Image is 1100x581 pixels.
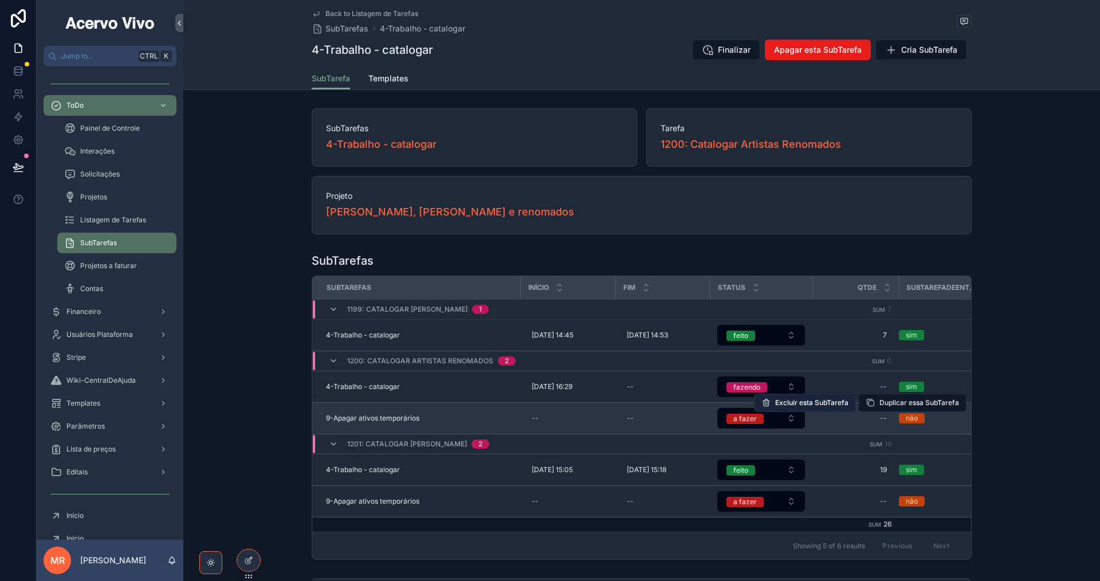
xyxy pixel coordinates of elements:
[66,101,84,110] span: ToDo
[57,187,176,207] a: Projetos
[622,326,703,344] a: [DATE] 14:53
[326,465,513,474] a: 4-Trabalho - catalogar
[887,356,891,365] span: 0
[326,123,623,134] span: SubTarefas
[717,460,805,480] button: Select Button
[57,164,176,184] a: Solicitações
[627,331,668,340] span: [DATE] 14:53
[312,42,433,58] h1: 4-Trabalho - catalogar
[312,253,374,269] h1: SubTarefas
[532,382,572,391] span: [DATE] 16:29
[327,283,371,292] span: SubTarefas
[312,68,350,90] a: SubTarefa
[326,136,437,152] a: 4-Trabalho - catalogar
[347,305,467,314] span: 1199: Catalogar [PERSON_NAME]
[717,490,806,512] a: Select Button
[80,147,115,156] span: Interações
[733,414,757,424] div: a fazer
[326,497,513,506] a: 9-Apagar ativos temporários
[44,347,176,368] a: Stripe
[880,497,887,506] div: --
[326,190,957,202] span: Projeto
[347,356,493,366] span: 1200: Catalogar Artistas Renomados
[66,376,136,385] span: Wiki-CentralDeAjuda
[80,555,146,566] p: [PERSON_NAME]
[527,409,608,427] a: --
[44,301,176,322] a: Financeiro
[858,283,877,292] span: Qtde
[717,459,806,481] a: Select Button
[312,9,418,18] a: Back to Listagem de Tarefas
[312,73,350,84] span: SubTarefa
[627,382,634,391] div: --
[57,256,176,276] a: Projetos a faturar
[899,465,985,475] a: sim
[870,441,882,447] small: Sum
[717,376,806,398] a: Select Button
[527,326,608,344] a: [DATE] 14:45
[824,331,887,340] span: 7
[858,394,967,412] button: Duplicar essa SubTarefa
[775,398,848,407] span: Excluir esta SubTarefa
[880,382,887,391] div: --
[37,66,183,540] div: scrollable content
[61,52,134,61] span: Jump to...
[66,330,133,339] span: Usuários Plataforma
[717,376,805,397] button: Select Button
[754,394,856,412] button: Excluir esta SubTarefa
[765,40,871,60] button: Apagar esta SubTarefa
[44,416,176,437] a: Parâmetros
[80,124,140,133] span: Painel de Controle
[899,413,985,423] a: não
[627,465,666,474] span: [DATE] 15:18
[80,193,107,202] span: Projetos
[380,23,465,34] a: 4-Trabalho - catalogar
[532,331,573,340] span: [DATE] 14:45
[819,409,891,427] a: --
[80,170,120,179] span: Solicitações
[899,330,985,340] a: sim
[692,40,760,60] button: Finalizar
[57,278,176,299] a: Contas
[622,409,703,427] a: --
[622,461,703,479] a: [DATE] 15:18
[64,14,156,32] img: App logo
[887,305,891,313] span: 7
[326,414,513,423] a: 9-Apagar ativos temporários
[718,283,745,292] span: Status
[66,534,84,543] span: Início
[368,73,408,84] span: Templates
[505,356,509,366] div: 2
[528,283,549,292] span: Início
[733,497,757,507] div: a fazer
[627,414,634,423] div: --
[906,465,917,475] div: sim
[733,382,760,392] div: fazendo
[906,283,977,292] span: SubTarefadeEntregaDoProjetFromTiposDeSubTarefas
[906,496,918,507] div: não
[622,492,703,511] a: --
[57,118,176,139] a: Painel de Controle
[326,465,400,474] span: 4-Trabalho - catalogar
[326,204,574,220] a: [PERSON_NAME], [PERSON_NAME] e renomados
[899,496,985,507] a: não
[906,330,917,340] div: sim
[44,95,176,116] a: ToDo
[44,46,176,66] button: Jump to...CtrlK
[880,414,887,423] div: --
[718,44,751,56] span: Finalizar
[879,398,959,407] span: Duplicar essa SubTarefa
[57,210,176,230] a: Listagem de Tarefas
[44,462,176,482] a: Editais
[325,9,418,18] span: Back to Listagem de Tarefas
[906,413,918,423] div: não
[661,136,841,152] a: 1200: Catalogar Artistas Renomados
[80,238,117,248] span: SubTarefas
[627,497,634,506] div: --
[479,305,482,314] div: 1
[347,439,467,449] span: 1201: Catalogar [PERSON_NAME]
